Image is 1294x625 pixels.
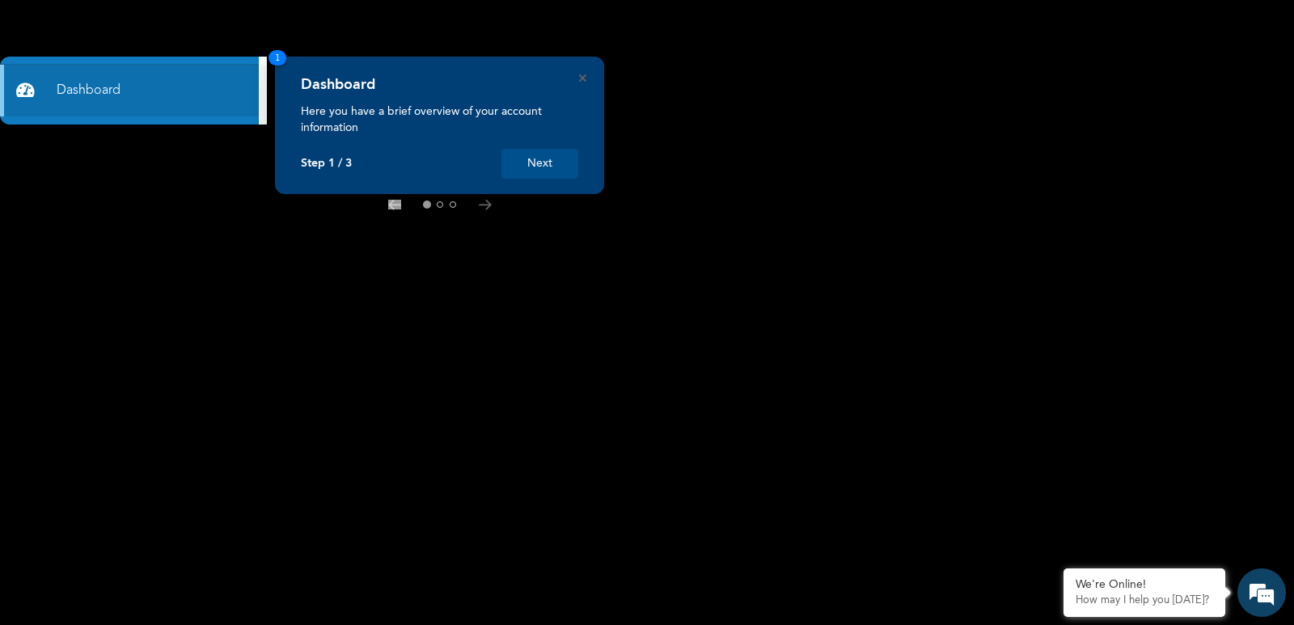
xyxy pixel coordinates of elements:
[1076,594,1213,607] p: How may I help you today?
[579,74,586,82] button: Close
[301,76,375,94] h4: Dashboard
[301,157,352,171] p: Step 1 / 3
[301,103,578,136] p: Here you have a brief overview of your account information
[501,149,578,179] button: Next
[269,50,286,65] span: 1
[1076,578,1213,592] div: We're Online!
